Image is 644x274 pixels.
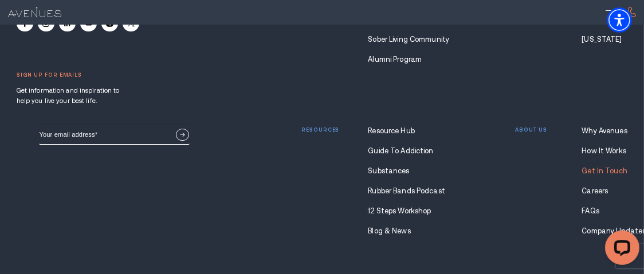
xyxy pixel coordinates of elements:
a: Why Avenues [582,127,628,135]
a: Sober Living Community [368,35,449,43]
input: Email [39,124,190,145]
a: Alumni Program [368,55,449,63]
a: How It Works [582,147,628,155]
div: Accessibility Menu [607,7,632,33]
p: About us [515,127,547,133]
a: Guide To Addiction [368,147,449,155]
p: Sign up for emails [17,72,213,78]
a: Company Updates [582,227,628,235]
a: Substances [368,167,449,175]
button: Sign Up Now [176,129,189,141]
a: Blog & News [368,227,449,235]
a: [US_STATE] [582,35,628,43]
p: Resources [301,127,339,133]
a: Careers [582,187,628,195]
a: Rubber Bands Podcast [368,187,449,195]
a: FAQs [582,207,628,215]
a: Resource Hub [368,127,449,135]
a: 12 Steps Workshop [368,207,449,215]
a: Get In Touch [582,167,628,175]
p: Get information and inspiration to help you live your best life. [17,85,129,106]
iframe: LiveChat chat widget [596,226,644,274]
